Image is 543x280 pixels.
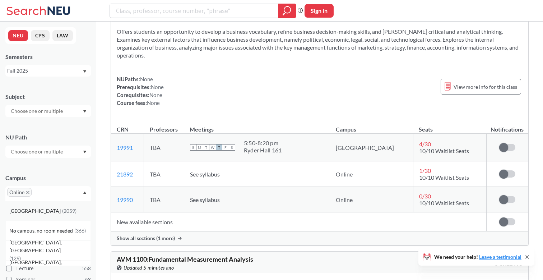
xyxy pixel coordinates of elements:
span: T [216,144,222,151]
span: OnlineX to remove pill [7,188,32,197]
th: Campus [330,118,413,134]
span: 10/10 Waitlist Seats [419,199,469,206]
button: LAW [52,30,73,41]
span: 558 [82,265,91,272]
button: CPS [31,30,50,41]
span: No campus, no room needed [9,227,74,235]
span: View more info for this class [454,82,517,91]
td: New available sections [111,212,486,231]
div: Subject [5,93,91,101]
span: See syllabus [190,171,220,178]
span: W [209,144,216,151]
td: TBA [144,187,184,212]
svg: Dropdown arrow [83,110,87,113]
span: ( 366 ) [74,228,86,234]
span: None [149,92,162,98]
div: Show all sections (1 more) [111,231,528,245]
span: [GEOGRAPHIC_DATA], [GEOGRAPHIC_DATA] [9,258,90,274]
div: NU Path [5,133,91,141]
span: 10/10 Waitlist Seats [419,147,469,154]
th: Professors [144,118,184,134]
div: NUPaths: Prerequisites: Corequisites: Course fees: [117,75,164,107]
span: M [196,144,203,151]
td: Online [330,187,413,212]
svg: Dropdown arrow [83,70,87,73]
td: [GEOGRAPHIC_DATA] [330,134,413,161]
svg: magnifying glass [283,6,291,16]
a: 19991 [117,144,133,151]
input: Choose one or multiple [7,107,68,115]
a: 21892 [117,171,133,178]
button: Sign In [305,4,334,18]
span: [GEOGRAPHIC_DATA], [GEOGRAPHIC_DATA] [9,239,90,254]
input: Class, professor, course number, "phrase" [115,5,273,17]
div: Dropdown arrow [5,105,91,117]
span: ( 129 ) [9,255,21,261]
div: Fall 2025Dropdown arrow [5,65,91,77]
span: We need your help! [434,254,521,260]
span: 1 / 30 [419,167,431,174]
th: Seats [413,118,486,134]
span: S [190,144,196,151]
a: Leave a testimonial [479,254,521,260]
div: Ryder Hall 161 [244,147,282,154]
span: See syllabus [190,196,220,203]
div: Campus [5,174,91,182]
span: Show all sections (1 more) [117,235,175,242]
span: T [203,144,209,151]
span: 4 / 30 [419,141,431,147]
span: Updated 5 minutes ago [124,264,174,272]
div: OnlineX to remove pillDropdown arrow[GEOGRAPHIC_DATA](2059)No campus, no room needed(366)[GEOGRAP... [5,186,91,201]
td: TBA [144,161,184,187]
span: ( 2059 ) [62,208,76,214]
div: Semesters [5,53,91,61]
div: CRN [117,125,129,133]
span: AVM 1100 : Fundamental Measurement Analysis [117,255,253,263]
span: None [147,100,160,106]
div: Fall 2025 [7,67,82,75]
span: S [229,144,235,151]
td: Online [330,161,413,187]
button: NEU [8,30,28,41]
label: Lecture [6,264,91,273]
span: None [140,76,153,82]
span: 0 / 30 [419,193,431,199]
section: Offers students an opportunity to develop a business vocabulary, refine business decision-making ... [117,28,523,59]
div: Dropdown arrow [5,146,91,158]
td: TBA [144,134,184,161]
span: 10/10 Waitlist Seats [419,174,469,181]
a: 19990 [117,196,133,203]
input: Choose one or multiple [7,147,68,156]
svg: Dropdown arrow [83,151,87,153]
div: 5:50 - 8:20 pm [244,139,282,147]
th: Notifications [486,118,528,134]
svg: Dropdown arrow [83,191,87,194]
span: F [222,144,229,151]
span: None [151,84,164,90]
th: Meetings [184,118,330,134]
span: [GEOGRAPHIC_DATA] [9,207,62,215]
svg: X to remove pill [26,191,29,194]
div: magnifying glass [278,4,296,18]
